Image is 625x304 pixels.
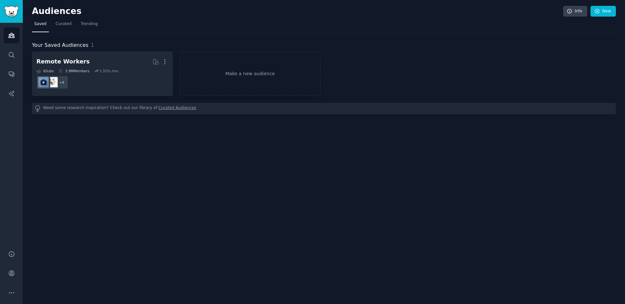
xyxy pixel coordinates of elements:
[56,21,72,27] span: Curated
[36,69,54,73] div: 6 Sub s
[32,6,563,17] h2: Audiences
[55,76,68,89] div: + 4
[32,103,616,114] div: Need some research inspiration? Check out our library of
[81,21,98,27] span: Trending
[91,42,94,48] span: 1
[180,51,321,96] a: Make a new audience
[38,77,49,87] img: work
[34,21,47,27] span: Saved
[100,69,118,73] div: 1.55 % /mo
[78,19,100,32] a: Trending
[48,77,58,87] img: RemoteJobs
[563,6,587,17] a: Info
[32,19,49,32] a: Saved
[4,6,19,17] img: GummySearch logo
[159,105,196,112] a: Curated Audiences
[32,51,173,96] a: Remote Workers6Subs3.9MMembers1.55% /mo+4RemoteJobswork
[58,69,89,73] div: 3.9M Members
[36,58,90,66] div: Remote Workers
[32,41,89,49] span: Your Saved Audiences
[53,19,74,32] a: Curated
[590,6,616,17] a: New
